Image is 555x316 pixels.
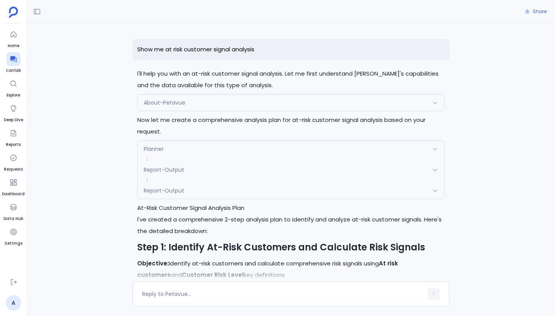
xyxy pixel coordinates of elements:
a: Reports [6,126,21,148]
span: Report-Output [144,187,184,194]
h1: At-Risk Customer Signal Analysis Plan [137,202,445,214]
a: Requests [4,151,23,172]
span: Report-Output [144,166,184,174]
span: Deep Dive [4,117,23,123]
span: Settings [5,240,22,247]
p: I'll help you with an at-risk customer signal analysis. Let me first understand [PERSON_NAME]'s c... [137,68,445,91]
span: Confab [6,68,21,74]
a: A [6,295,21,311]
span: Reports [6,142,21,148]
span: About-Petavue [144,99,185,106]
a: Data Hub [3,200,23,222]
a: Home [7,27,20,49]
span: Planner [144,145,164,153]
p: Identify at-risk customers and calculate comprehensive risk signals using and key definitions [137,258,445,281]
a: Settings [5,225,22,247]
span: Requests [4,166,23,172]
button: Share [520,6,551,17]
a: Deep Dive [4,101,23,123]
a: Explore [7,77,20,98]
span: Share [533,8,547,15]
p: I've created a comprehensive 2-step analysis plan to identify and analyze at-risk customer signal... [137,214,445,237]
strong: Objective: [137,259,169,267]
p: Now let me create a comprehensive analysis plan for at-risk customer signal analysis based on you... [137,114,445,137]
span: Explore [7,92,20,98]
a: Dashboard [2,176,25,197]
span: Data Hub [3,216,23,222]
a: Confab [6,52,21,74]
strong: Step 1: Identify At-Risk Customers and Calculate Risk Signals [137,241,425,253]
img: petavue logo [9,7,18,18]
span: Home [7,43,20,49]
span: Dashboard [2,191,25,197]
p: Show me at risk customer signal analysis [133,39,449,60]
